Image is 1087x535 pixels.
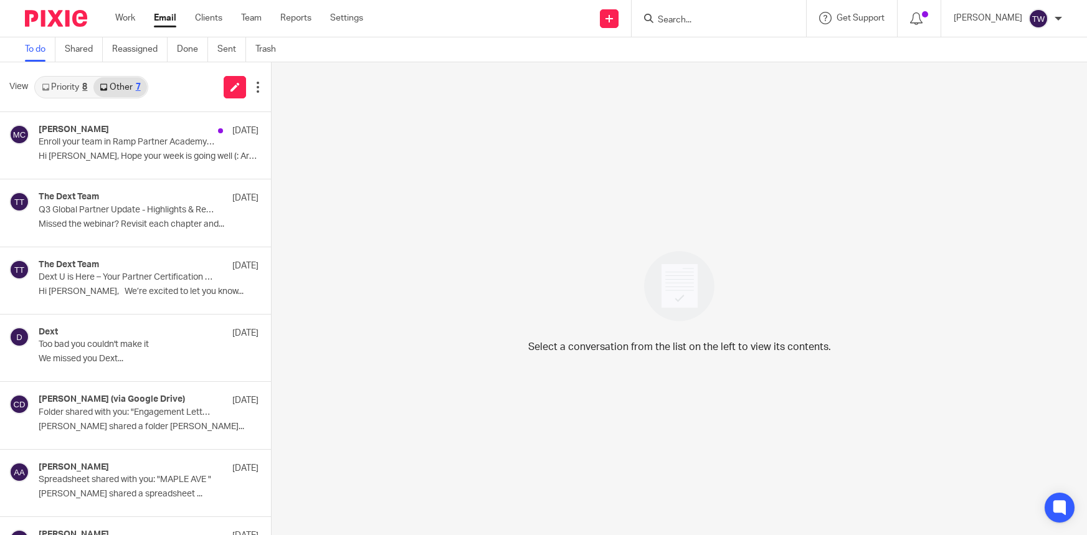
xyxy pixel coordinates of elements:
h4: The Dext Team [39,260,99,270]
a: Done [177,37,208,62]
p: [PERSON_NAME] [954,12,1022,24]
p: Dext U is Here – Your Partner Certification Awaits! [39,272,215,283]
p: [DATE] [232,192,259,204]
a: Trash [255,37,285,62]
img: svg%3E [9,462,29,482]
p: Enroll your team in Ramp Partner Academy (+ CPEs!) [39,137,215,148]
a: Reports [280,12,311,24]
p: [PERSON_NAME] shared a spreadsheet ... [39,489,259,499]
a: Work [115,12,135,24]
a: Shared [65,37,103,62]
span: View [9,80,28,93]
h4: [PERSON_NAME] [39,462,109,473]
img: svg%3E [9,394,29,414]
h4: [PERSON_NAME] [39,125,109,135]
img: svg%3E [9,260,29,280]
h4: [PERSON_NAME] (via Google Drive) [39,394,185,405]
a: To do [25,37,55,62]
p: Q3 Global Partner Update - Highlights & Resources [39,205,215,215]
a: Email [154,12,176,24]
a: Team [241,12,262,24]
p: Too bad you couldn't make it [39,339,215,350]
a: Sent [217,37,246,62]
a: Settings [330,12,363,24]
div: 8 [82,83,87,92]
div: 7 [136,83,141,92]
p: [PERSON_NAME] shared a folder [PERSON_NAME]... [39,422,259,432]
img: svg%3E [1028,9,1048,29]
p: Spreadsheet shared with you: "MAPLE AVE " [39,475,215,485]
p: [DATE] [232,327,259,339]
a: Clients [195,12,222,24]
a: Reassigned [112,37,168,62]
p: Hi [PERSON_NAME], We’re excited to let you know... [39,286,259,297]
p: We missed you Dext... [39,354,259,364]
img: svg%3E [9,327,29,347]
img: Pixie [25,10,87,27]
img: svg%3E [9,192,29,212]
a: Priority8 [36,77,93,97]
a: Other7 [93,77,146,97]
p: [DATE] [232,260,259,272]
h4: Dext [39,327,58,338]
p: Missed the webinar? Revisit each chapter and... [39,219,259,230]
p: [DATE] [232,394,259,407]
p: [DATE] [232,125,259,137]
span: Get Support [837,14,885,22]
p: Select a conversation from the list on the left to view its contents. [528,339,831,354]
img: svg%3E [9,125,29,144]
h4: The Dext Team [39,192,99,202]
p: [DATE] [232,462,259,475]
p: Folder shared with you: "Engagement Letter Samples" [39,407,215,418]
p: Hi [PERSON_NAME], Hope your week is going well (: Are... [39,151,259,162]
input: Search [657,15,769,26]
img: image [636,243,723,329]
